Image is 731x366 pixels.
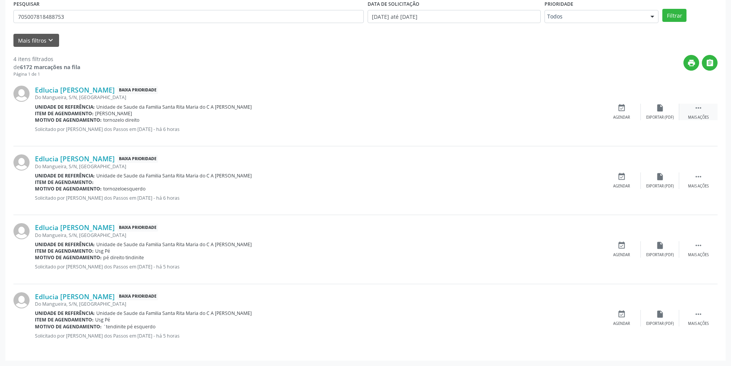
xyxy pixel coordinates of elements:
b: Item de agendamento: [35,110,94,117]
div: Agendar [613,115,630,120]
i: keyboard_arrow_down [46,36,55,45]
p: Solicitado por [PERSON_NAME] dos Passos em [DATE] - há 5 horas [35,333,602,339]
i:  [694,241,703,250]
div: Exportar (PDF) [646,252,674,258]
div: Do Mangueira, S/N, [GEOGRAPHIC_DATA] [35,301,602,307]
b: Motivo de agendamento: [35,185,102,192]
div: 4 itens filtrados [13,55,80,63]
p: Solicitado por [PERSON_NAME] dos Passos em [DATE] - há 6 horas [35,195,602,201]
b: Unidade de referência: [35,241,95,248]
span: Unidade de Saude da Familia Santa Rita Maria do C A [PERSON_NAME] [96,310,252,316]
b: Motivo de agendamento: [35,323,102,330]
span: Unidade de Saude da Familia Santa Rita Maria do C A [PERSON_NAME] [96,104,252,110]
div: Do Mangueira, S/N, [GEOGRAPHIC_DATA] [35,163,602,170]
i: event_available [617,310,626,318]
span: Usg Pé [95,316,110,323]
b: Unidade de referência: [35,172,95,179]
b: Item de agendamento: [35,248,94,254]
img: img [13,292,30,308]
strong: 6172 marcações na fila [20,63,80,71]
b: Motivo de agendamento: [35,254,102,261]
div: Mais ações [688,252,709,258]
b: Item de agendamento: [35,179,94,185]
a: Edlucia [PERSON_NAME] [35,223,115,232]
span: Baixa Prioridade [117,293,158,301]
a: Edlucia [PERSON_NAME] [35,292,115,301]
span: [PERSON_NAME] [95,110,132,117]
button:  [702,55,718,71]
div: de [13,63,80,71]
img: img [13,86,30,102]
img: img [13,223,30,239]
button: print [683,55,699,71]
div: Agendar [613,252,630,258]
input: Selecione um intervalo [368,10,541,23]
span: pé direito tindinite [103,254,144,261]
b: Unidade de referência: [35,104,95,110]
p: Solicitado por [PERSON_NAME] dos Passos em [DATE] - há 6 horas [35,126,602,132]
a: Edlucia [PERSON_NAME] [35,154,115,163]
span: ´tendinite pé esquerdo [103,323,155,330]
button: Mais filtroskeyboard_arrow_down [13,34,59,47]
div: Agendar [613,184,630,189]
i: event_available [617,172,626,181]
span: Baixa Prioridade [117,224,158,232]
b: Item de agendamento: [35,316,94,323]
div: Página 1 de 1 [13,71,80,78]
b: Motivo de agendamento: [35,117,102,123]
div: Mais ações [688,115,709,120]
a: Edlucia [PERSON_NAME] [35,86,115,94]
span: tornozeloesquerdo [103,185,145,192]
div: Agendar [613,321,630,326]
span: Usg Pé [95,248,110,254]
span: Unidade de Saude da Familia Santa Rita Maria do C A [PERSON_NAME] [96,172,252,179]
i: print [687,59,696,67]
span: Baixa Prioridade [117,155,158,163]
span: Baixa Prioridade [117,86,158,94]
b: Unidade de referência: [35,310,95,316]
img: img [13,154,30,171]
span: Unidade de Saude da Familia Santa Rita Maria do C A [PERSON_NAME] [96,241,252,248]
div: Exportar (PDF) [646,184,674,189]
div: Mais ações [688,321,709,326]
i:  [694,310,703,318]
p: Solicitado por [PERSON_NAME] dos Passos em [DATE] - há 5 horas [35,263,602,270]
div: Do Mangueira, S/N, [GEOGRAPHIC_DATA] [35,232,602,238]
button: Filtrar [662,9,686,22]
div: Exportar (PDF) [646,115,674,120]
i: insert_drive_file [656,310,664,318]
input: Nome, CNS [13,10,364,23]
div: Exportar (PDF) [646,321,674,326]
i: insert_drive_file [656,241,664,250]
i: insert_drive_file [656,172,664,181]
span: Todos [547,13,643,20]
i:  [694,172,703,181]
i:  [694,104,703,112]
i: event_available [617,104,626,112]
div: Mais ações [688,184,709,189]
i: event_available [617,241,626,250]
i: insert_drive_file [656,104,664,112]
div: Do Mangueira, S/N, [GEOGRAPHIC_DATA] [35,94,602,101]
i:  [706,59,714,67]
span: tornozelo direito [103,117,139,123]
